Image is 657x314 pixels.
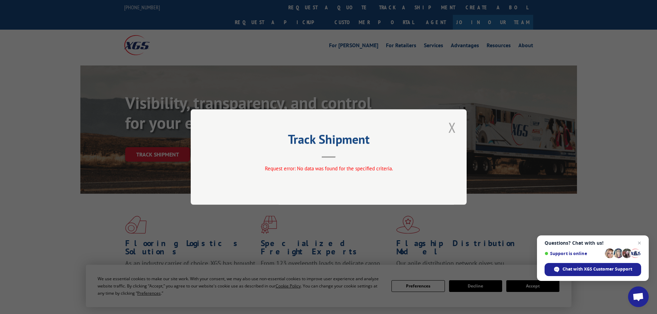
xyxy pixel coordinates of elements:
a: Open chat [628,286,649,307]
span: Support is online [545,251,603,256]
span: Request error: No data was found for the specified criteria. [265,165,392,172]
span: Questions? Chat with us! [545,240,641,246]
span: Chat with XGS Customer Support [545,263,641,276]
button: Close modal [446,118,458,137]
span: Chat with XGS Customer Support [563,266,632,272]
h2: Track Shipment [225,134,432,148]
